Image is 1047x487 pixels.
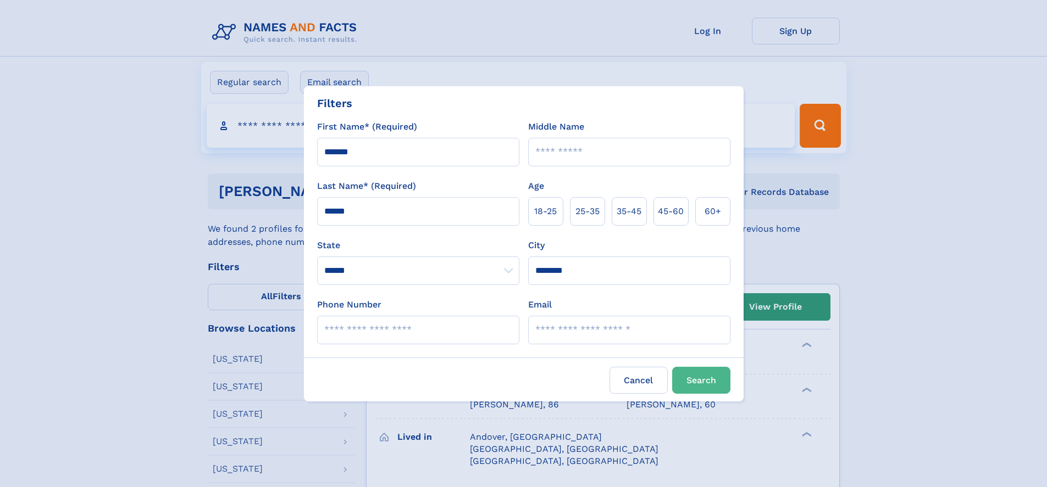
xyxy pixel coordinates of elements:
[658,205,684,218] span: 45‑60
[528,180,544,193] label: Age
[617,205,641,218] span: 35‑45
[317,180,416,193] label: Last Name* (Required)
[534,205,557,218] span: 18‑25
[705,205,721,218] span: 60+
[528,239,545,252] label: City
[528,120,584,133] label: Middle Name
[317,298,381,311] label: Phone Number
[317,120,417,133] label: First Name* (Required)
[575,205,600,218] span: 25‑35
[528,298,552,311] label: Email
[317,239,519,252] label: State
[317,95,352,111] div: Filters
[672,367,730,394] button: Search
[610,367,668,394] label: Cancel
